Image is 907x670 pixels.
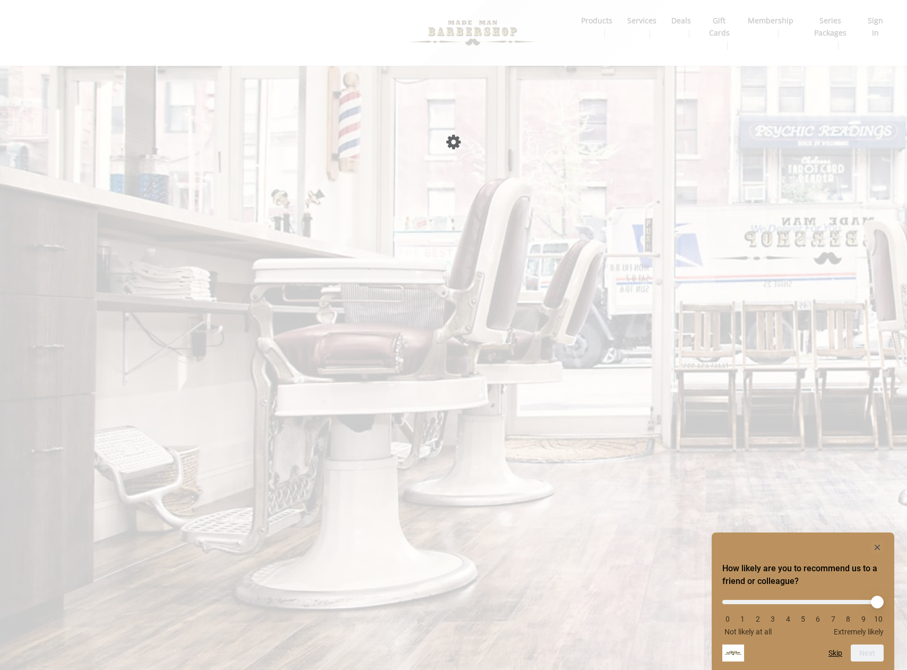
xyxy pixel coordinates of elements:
[813,615,823,623] li: 6
[783,615,793,623] li: 4
[851,645,884,662] button: Next question
[873,615,884,623] li: 10
[724,628,772,636] span: Not likely at all
[858,615,869,623] li: 9
[722,615,733,623] li: 0
[753,615,763,623] li: 2
[798,615,808,623] li: 5
[843,615,853,623] li: 8
[871,541,884,554] button: Hide survey
[722,562,884,588] h2: How likely are you to recommend us to a friend or colleague? Select an option from 0 to 10, with ...
[767,615,778,623] li: 3
[828,649,842,657] button: Skip
[722,541,884,662] div: How likely are you to recommend us to a friend or colleague? Select an option from 0 to 10, with ...
[722,592,884,636] div: How likely are you to recommend us to a friend or colleague? Select an option from 0 to 10, with ...
[828,615,839,623] li: 7
[737,615,748,623] li: 1
[834,628,884,636] span: Extremely likely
